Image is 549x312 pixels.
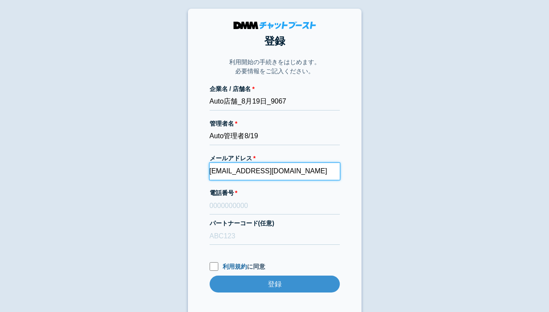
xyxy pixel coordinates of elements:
label: 企業名 / 店舗名 [210,84,340,94]
h1: 登録 [210,33,340,49]
img: DMMチャットブースト [233,22,316,29]
label: に同意 [210,262,340,271]
input: xxx@cb.com [210,163,340,180]
label: 管理者名 [210,119,340,128]
input: 登録 [210,276,340,292]
label: メールアドレス [210,154,340,163]
label: 電話番号 [210,188,340,198]
input: ABC123 [210,228,340,245]
input: 会話 太郎 [210,128,340,145]
p: 利用開始の手続きをはじめます。 必要情報をご記入ください。 [229,58,320,76]
input: 0000000000 [210,198,340,214]
input: 株式会社チャットブースト [210,94,340,110]
input: 利用規約に同意 [210,262,218,271]
label: パートナーコード(任意) [210,219,340,228]
a: 利用規約 [223,263,247,270]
